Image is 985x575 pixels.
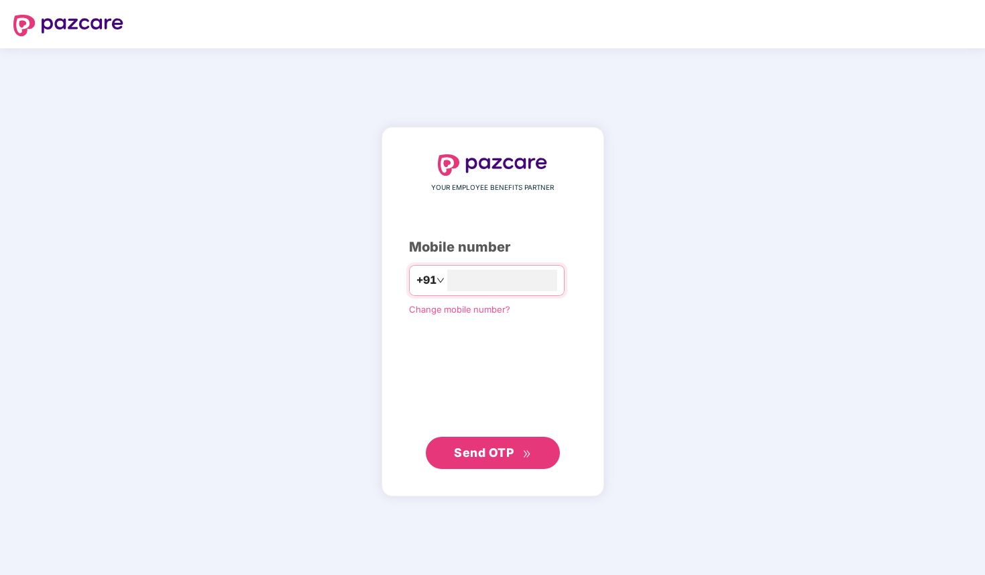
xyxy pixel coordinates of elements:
a: Change mobile number? [409,304,510,315]
button: Send OTPdouble-right [426,437,560,469]
span: double-right [522,450,531,458]
span: Send OTP [454,446,514,460]
img: logo [438,154,548,176]
span: down [437,276,445,284]
span: +91 [416,272,437,289]
img: logo [13,15,123,36]
span: YOUR EMPLOYEE BENEFITS PARTNER [431,182,554,193]
div: Mobile number [409,237,577,258]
